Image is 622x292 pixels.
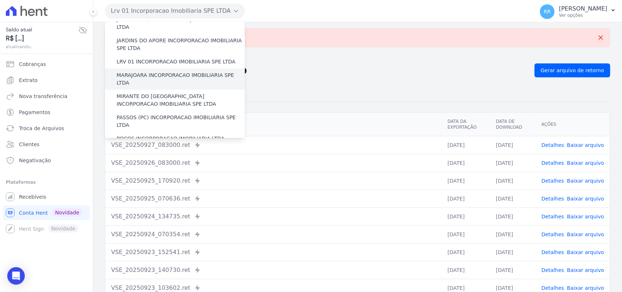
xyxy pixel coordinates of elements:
div: VSE_20250924_070354.ret [111,230,436,239]
label: JARDINS DO APORE INCORPORACAO IMOBILIARIA SPE LTDA [117,37,245,52]
a: Conta Hent Novidade [3,206,90,220]
label: PASSOS (PC) INCORPORACAO IMOBILIARIA SPE LTDA [117,114,245,129]
span: Recebíveis [19,193,46,200]
div: VSE_20250924_134735.ret [111,212,436,221]
label: JARDIM UNIQUE INCORPORAÇÃO IMOBILIARIA SPE LTDA [117,16,245,31]
span: Negativação [19,157,51,164]
nav: Breadcrumb [105,53,610,61]
div: Open Intercom Messenger [7,267,25,285]
a: Gerar arquivo de retorno [535,63,610,77]
a: Troca de Arquivos [3,121,90,136]
span: Novidade [52,209,82,217]
div: VSE_20250923_140730.ret [111,266,436,275]
td: [DATE] [442,136,490,154]
span: Nova transferência [19,93,67,100]
a: Cobranças [3,57,90,71]
label: LRV 01 INCORPORACAO IMOBILIARIA SPE LTDA [117,58,235,66]
span: Troca de Arquivos [19,125,64,132]
label: MIRANTE DO [GEOGRAPHIC_DATA] INCORPORACAO IMOBILIARIA SPE LTDA [117,93,245,108]
a: Baixar arquivo [567,285,604,291]
td: [DATE] [442,154,490,172]
span: Conta Hent [19,209,48,217]
td: [DATE] [490,243,536,261]
a: Detalhes [541,231,564,237]
button: Lrv 01 Incorporacao Imobiliaria SPE LTDA [105,4,245,18]
th: Data da Exportação [442,113,490,136]
label: MARAJOARA INCORPORACAO IMOBILIARIA SPE LTDA [117,71,245,87]
a: Baixar arquivo [567,160,604,166]
a: Baixar arquivo [567,267,604,273]
a: Detalhes [541,214,564,219]
th: Data de Download [490,113,536,136]
div: VSE_20250925_070636.ret [111,194,436,203]
p: [PERSON_NAME] [559,5,607,12]
a: Detalhes [541,196,564,202]
td: [DATE] [490,136,536,154]
td: [DATE] [490,154,536,172]
a: Detalhes [541,178,564,184]
button: RR [PERSON_NAME] Ver opções [534,1,622,22]
a: Baixar arquivo [567,249,604,255]
span: Cobranças [19,61,46,68]
div: Plataformas [6,178,87,187]
span: RR [544,9,551,14]
a: Detalhes [541,267,564,273]
a: Baixar arquivo [567,196,604,202]
a: Clientes [3,137,90,152]
a: Detalhes [541,285,564,291]
td: [DATE] [490,207,536,225]
div: VSE_20250927_083000.ret [111,141,436,149]
a: Baixar arquivo [567,214,604,219]
div: VSE_20250925_170920.ret [111,176,436,185]
td: [DATE] [490,225,536,243]
span: Pagamentos [19,109,50,116]
span: R$ [...] [6,34,78,43]
span: Gerar arquivo de retorno [541,67,604,74]
span: atualizando... [6,43,78,50]
th: Arquivo [105,113,442,136]
td: [DATE] [442,225,490,243]
a: Baixar arquivo [567,231,604,237]
p: Ver opções [559,12,607,18]
a: Baixar arquivo [567,142,604,148]
td: [DATE] [442,190,490,207]
a: Pagamentos [3,105,90,120]
td: [DATE] [442,261,490,279]
span: Clientes [19,141,39,148]
a: Nova transferência [3,89,90,104]
a: Baixar arquivo [567,178,604,184]
td: [DATE] [442,207,490,225]
h2: Exportações de Retorno [105,65,529,75]
td: [DATE] [442,172,490,190]
a: Recebíveis [3,190,90,204]
a: Negativação [3,153,90,168]
a: Detalhes [541,160,564,166]
a: Extrato [3,73,90,87]
td: [DATE] [490,261,536,279]
div: VSE_20250923_152541.ret [111,248,436,257]
td: [DATE] [490,172,536,190]
td: [DATE] [490,190,536,207]
td: [DATE] [442,243,490,261]
th: Ações [536,113,610,136]
span: Extrato [19,77,38,84]
a: Detalhes [541,142,564,148]
label: POCOS INCORPORACAO IMOBILIARIA LTDA [117,135,224,143]
a: Detalhes [541,249,564,255]
span: Saldo atual [6,26,78,34]
nav: Sidebar [6,57,87,236]
div: VSE_20250926_083000.ret [111,159,436,167]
